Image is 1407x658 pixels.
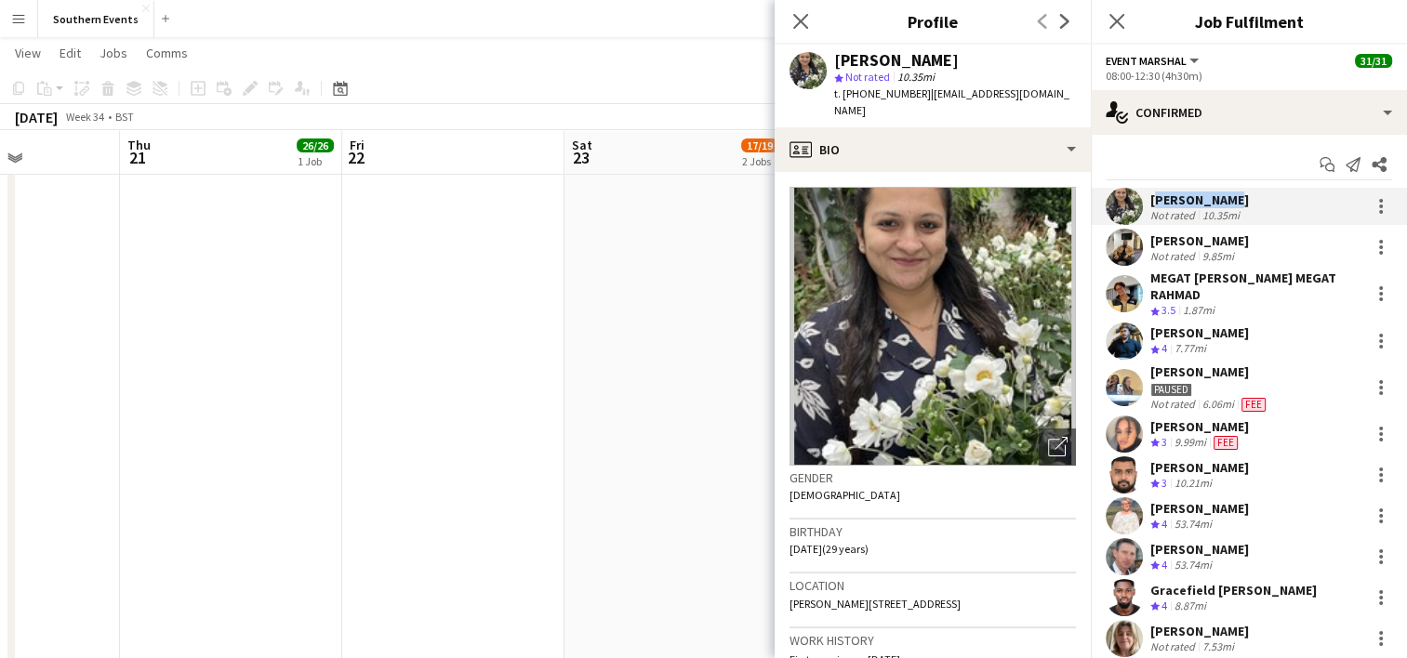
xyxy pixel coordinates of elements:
div: 7.77mi [1171,341,1210,357]
span: 10.35mi [894,70,938,84]
span: Edit [60,45,81,61]
div: [PERSON_NAME] [1150,418,1249,435]
div: 9.99mi [1171,435,1210,451]
h3: Profile [775,9,1091,33]
h3: Birthday [790,523,1076,540]
div: [PERSON_NAME] [1150,500,1249,517]
div: 53.74mi [1171,517,1215,533]
span: [PERSON_NAME][STREET_ADDRESS] [790,597,961,611]
div: Not rated [1150,249,1199,263]
span: Comms [146,45,188,61]
span: View [15,45,41,61]
span: Not rated [845,70,890,84]
span: 4 [1161,558,1167,572]
div: Confirmed [1091,90,1407,135]
span: Fri [350,137,365,153]
span: t. [PHONE_NUMBER] [834,86,931,100]
div: Gracefield [PERSON_NAME] [1150,582,1317,599]
div: 8.87mi [1171,599,1210,614]
span: 17/19 [741,138,778,152]
div: Bio [775,127,1091,172]
div: 1.87mi [1179,303,1218,319]
span: 4 [1161,517,1167,531]
span: 3 [1161,476,1167,490]
span: 4 [1161,341,1167,355]
div: [PERSON_NAME] [1150,623,1249,639]
span: Event Marshal [1106,54,1187,68]
span: 3.5 [1161,303,1175,317]
div: MEGAT [PERSON_NAME] MEGAT RAHMAD [1150,270,1362,303]
div: 10.35mi [1199,208,1243,222]
span: Sat [572,137,592,153]
span: Week 34 [61,110,108,124]
span: | [EMAIL_ADDRESS][DOMAIN_NAME] [834,86,1069,117]
h3: Job Fulfilment [1091,9,1407,33]
div: Not rated [1150,208,1199,222]
div: [DATE] [15,108,58,126]
div: 53.74mi [1171,558,1215,573]
span: 26/26 [297,138,334,152]
span: 31/31 [1355,54,1392,68]
a: Jobs [92,41,135,65]
div: BST [115,110,134,124]
div: Crew has different fees then in role [1238,397,1269,412]
a: Edit [52,41,88,65]
div: 6.06mi [1199,397,1238,412]
div: 1 Job [298,154,333,168]
div: [PERSON_NAME] [1150,459,1249,476]
span: 3 [1161,435,1167,449]
h3: Location [790,577,1076,594]
span: 21 [125,147,151,168]
span: 23 [569,147,592,168]
span: Fee [1214,436,1238,450]
a: View [7,41,48,65]
span: Jobs [100,45,127,61]
div: Not rated [1150,397,1199,412]
div: 10.21mi [1171,476,1215,492]
div: Crew has different fees then in role [1210,435,1241,451]
h3: Work history [790,632,1076,649]
button: Event Marshal [1106,54,1201,68]
h3: Gender [790,469,1076,486]
div: [PERSON_NAME] [1150,324,1249,341]
div: 2 Jobs [742,154,777,168]
div: Open photos pop-in [1039,428,1076,466]
span: Fee [1241,398,1266,412]
div: 9.85mi [1199,249,1238,263]
a: Comms [139,41,195,65]
button: Southern Events [38,1,154,37]
div: Paused [1150,383,1192,397]
span: [DATE] (29 years) [790,542,869,556]
div: [PERSON_NAME] [1150,541,1249,558]
div: [PERSON_NAME] [1150,191,1249,208]
div: [PERSON_NAME] [834,52,959,69]
div: Not rated [1150,639,1199,653]
div: 7.53mi [1199,639,1238,653]
span: [DEMOGRAPHIC_DATA] [790,488,900,502]
span: 4 [1161,599,1167,612]
div: [PERSON_NAME] [1150,363,1269,380]
img: Crew avatar or photo [790,187,1076,466]
div: [PERSON_NAME] [1150,232,1249,249]
span: 22 [347,147,365,168]
span: Thu [127,137,151,153]
div: 08:00-12:30 (4h30m) [1106,69,1392,83]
